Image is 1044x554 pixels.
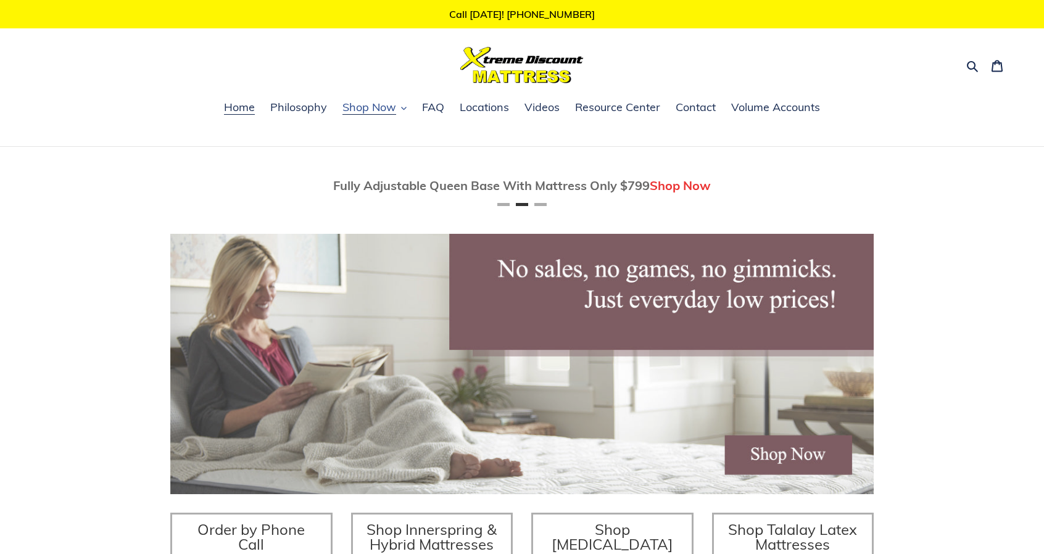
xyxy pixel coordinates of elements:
span: Shop Talalay Latex Mattresses [728,520,857,553]
button: Page 2 [516,203,528,206]
a: Home [218,99,261,117]
span: FAQ [422,100,444,115]
button: Page 1 [497,203,510,206]
span: Shop Now [342,100,396,115]
span: Volume Accounts [731,100,820,115]
span: Fully Adjustable Queen Base With Mattress Only $799 [333,178,650,193]
span: Videos [524,100,560,115]
a: Contact [669,99,722,117]
span: Resource Center [575,100,660,115]
img: Xtreme Discount Mattress [460,47,584,83]
a: Locations [454,99,515,117]
a: Videos [518,99,566,117]
span: Shop Now [650,178,711,193]
button: Page 3 [534,203,547,206]
span: Locations [460,100,509,115]
span: Shop Innerspring & Hybrid Mattresses [367,520,497,553]
span: Home [224,100,255,115]
button: Shop Now [336,99,413,117]
a: Philosophy [264,99,333,117]
a: Volume Accounts [725,99,826,117]
img: herobannermay2022-1652879215306_1200x.jpg [170,234,874,494]
a: FAQ [416,99,450,117]
span: Philosophy [270,100,327,115]
a: Resource Center [569,99,666,117]
span: Contact [676,100,716,115]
